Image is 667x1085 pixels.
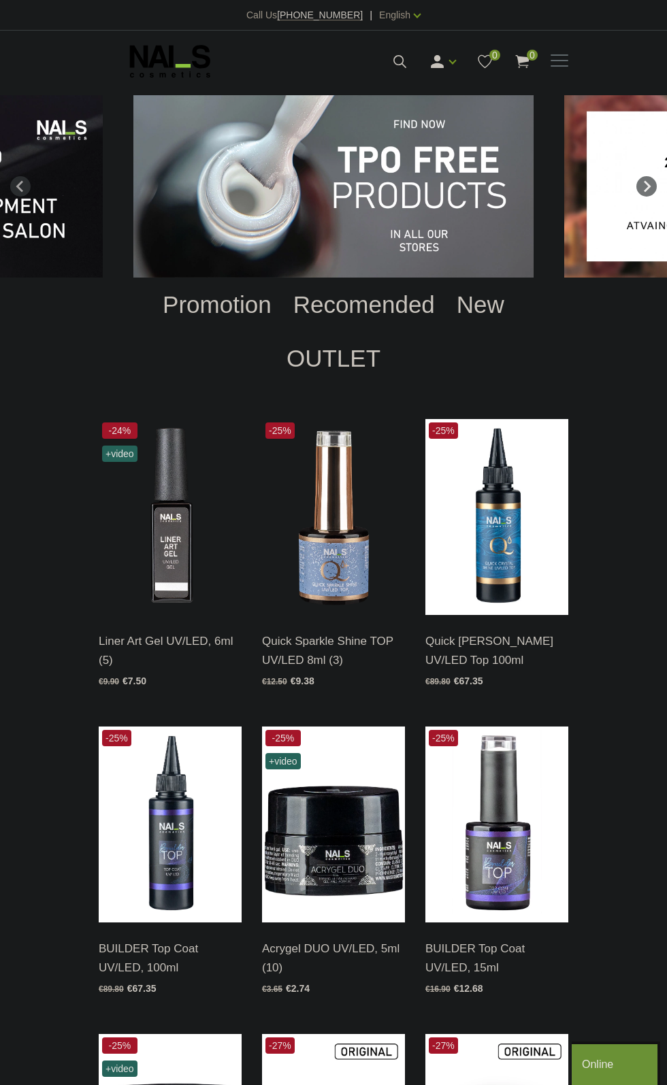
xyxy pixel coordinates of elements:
[476,53,493,70] a: 0
[99,419,242,616] img: Liner Art Gel - UV/LED design gel for drawing fine, even, pigmented lines.A great helper for Fren...
[99,984,124,994] span: €89.80
[265,1037,295,1054] span: -27%
[99,677,119,686] span: €9.90
[262,677,287,686] span: €12.50
[489,50,500,61] span: 0
[286,983,310,994] span: €2.74
[446,278,515,332] a: New
[265,422,295,439] span: -25%
[514,53,531,70] a: 0
[454,675,483,686] span: €67.35
[425,984,451,994] span: €16.90
[572,1041,660,1085] iframe: chat widget
[133,95,534,278] li: 1 of 12
[102,422,137,439] span: -24%
[370,7,372,23] span: |
[99,939,242,976] a: BUILDER Top Coat UV/LED, 100ml
[429,422,458,439] span: -25%
[425,939,568,976] a: BUILDER Top Coat UV/LED, 15ml
[265,753,301,769] span: +Video
[425,727,568,923] img: Builder Top coat without a tacky layer for leveling out and strengthening gel polish/gel coat.It ...
[152,278,282,332] a: Promotion
[379,7,410,23] a: English
[425,419,568,616] img: The top coating without a sticky layer and without a UV blue coating, providing excellent shine a...
[99,632,242,669] a: Liner Art Gel UV/LED, 6ml (5)
[123,675,146,686] span: €7.50
[429,1037,458,1054] span: -27%
[265,730,301,746] span: -25%
[102,1061,137,1077] span: +Video
[262,939,405,976] a: Acrygel DUO UV/LED, 5ml (10)
[262,419,405,616] img: Top coating without a sticky layer with a glow effect.Available in 3 types:* Starlight – with fin...
[262,984,282,994] span: €3.65
[246,7,363,23] div: Call Us
[454,983,483,994] span: €12.68
[262,727,405,923] img: WHAT IS DUO GEL? And what problems does it solve?• Combines the properties of flexible acrygel, d...
[429,730,458,746] span: -25%
[102,446,137,462] span: +Video
[282,278,446,332] a: Recomended
[127,983,157,994] span: €67.35
[262,632,405,669] a: Quick Sparkle Shine TOP UV/LED 8ml (3)
[102,1037,137,1054] span: -25%
[276,331,391,386] a: OUTLET
[277,10,363,20] a: [PHONE_NUMBER]
[425,677,451,686] span: €89.80
[99,727,242,923] img: Builder Top coat without a tacky layer for leveling out and strengthening gel polish/gel coat.It ...
[425,632,568,669] a: Quick [PERSON_NAME] UV/LED Top 100ml
[102,730,131,746] span: -25%
[636,176,657,197] button: Next slide
[527,50,538,61] span: 0
[10,176,31,197] button: Go to last slide
[291,675,314,686] span: €9.38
